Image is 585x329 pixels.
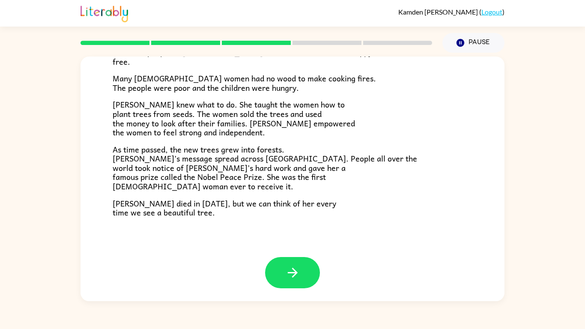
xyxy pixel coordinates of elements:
[113,197,336,219] span: [PERSON_NAME] died in [DATE], but we can think of her every time we see a beautiful tree.
[113,143,417,192] span: As time passed, the new trees grew into forests. [PERSON_NAME]’s message spread across [GEOGRAPHI...
[113,72,376,94] span: Many [DEMOGRAPHIC_DATA] women had no wood to make cooking fires. The people were poor and the chi...
[481,8,502,16] a: Logout
[442,33,504,53] button: Pause
[398,8,504,16] div: ( )
[398,8,479,16] span: Kamden [PERSON_NAME]
[113,98,355,138] span: [PERSON_NAME] knew what to do. She taught the women how to plant trees from seeds. The women sold...
[81,3,128,22] img: Literably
